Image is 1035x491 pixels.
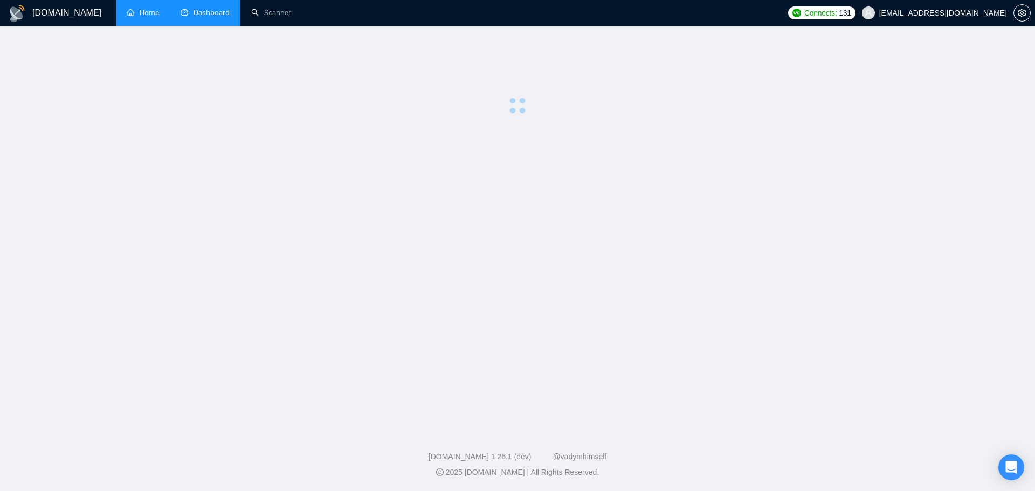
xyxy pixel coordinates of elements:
[839,7,851,19] span: 131
[792,9,801,17] img: upwork-logo.png
[429,452,532,461] a: [DOMAIN_NAME] 1.26.1 (dev)
[9,5,26,22] img: logo
[998,454,1024,480] div: Open Intercom Messenger
[436,468,444,476] span: copyright
[251,8,291,17] a: searchScanner
[1014,9,1030,17] span: setting
[804,7,837,19] span: Connects:
[865,9,872,17] span: user
[127,8,159,17] a: homeHome
[9,467,1026,478] div: 2025 [DOMAIN_NAME] | All Rights Reserved.
[1013,4,1031,22] button: setting
[194,8,230,17] span: Dashboard
[1013,9,1031,17] a: setting
[553,452,606,461] a: @vadymhimself
[181,9,188,16] span: dashboard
